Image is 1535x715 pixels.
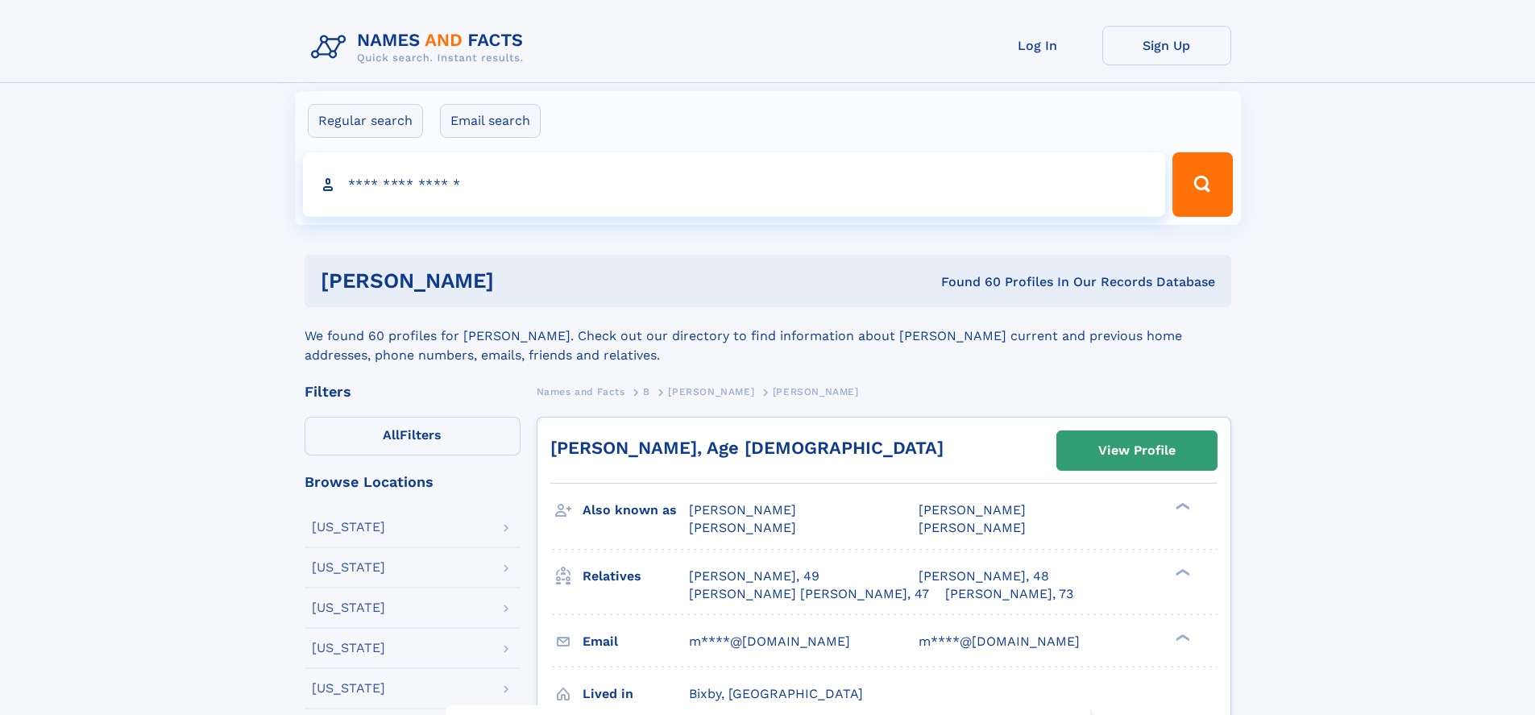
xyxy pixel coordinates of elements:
[643,381,650,401] a: B
[919,502,1026,518] span: [PERSON_NAME]
[1102,26,1231,65] a: Sign Up
[305,385,521,399] div: Filters
[305,26,537,69] img: Logo Names and Facts
[583,680,689,708] h3: Lived in
[308,104,423,138] label: Regular search
[550,438,944,458] a: [PERSON_NAME], Age [DEMOGRAPHIC_DATA]
[945,585,1073,603] a: [PERSON_NAME], 73
[1172,501,1191,512] div: ❯
[668,386,754,397] span: [PERSON_NAME]
[312,682,385,695] div: [US_STATE]
[689,686,863,701] span: Bixby, [GEOGRAPHIC_DATA]
[668,381,754,401] a: [PERSON_NAME]
[717,273,1215,291] div: Found 60 Profiles In Our Records Database
[583,563,689,590] h3: Relatives
[583,628,689,655] h3: Email
[1172,567,1191,577] div: ❯
[1098,432,1176,469] div: View Profile
[689,567,819,585] a: [PERSON_NAME], 49
[1172,632,1191,642] div: ❯
[537,381,625,401] a: Names and Facts
[919,520,1026,535] span: [PERSON_NAME]
[312,642,385,655] div: [US_STATE]
[312,601,385,614] div: [US_STATE]
[773,386,859,397] span: [PERSON_NAME]
[312,561,385,574] div: [US_STATE]
[383,427,400,443] span: All
[305,475,521,489] div: Browse Locations
[689,502,796,518] span: [PERSON_NAME]
[689,520,796,535] span: [PERSON_NAME]
[321,271,718,291] h1: [PERSON_NAME]
[440,104,541,138] label: Email search
[689,585,929,603] a: [PERSON_NAME] [PERSON_NAME], 47
[1057,431,1217,470] a: View Profile
[973,26,1102,65] a: Log In
[1172,152,1232,217] button: Search Button
[303,152,1166,217] input: search input
[583,497,689,524] h3: Also known as
[305,417,521,455] label: Filters
[305,307,1231,365] div: We found 60 profiles for [PERSON_NAME]. Check out our directory to find information about [PERSON...
[919,567,1049,585] a: [PERSON_NAME], 48
[643,386,650,397] span: B
[312,521,385,534] div: [US_STATE]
